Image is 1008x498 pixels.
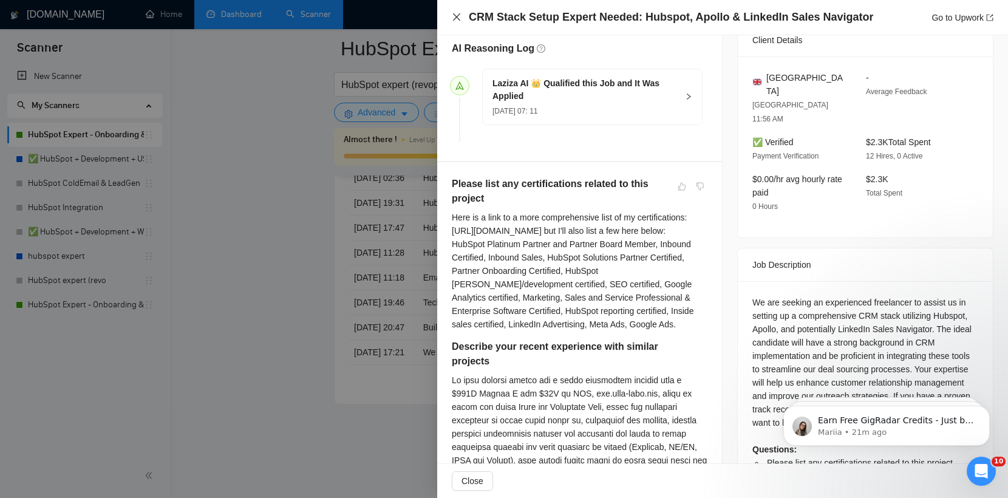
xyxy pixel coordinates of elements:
[753,78,761,86] img: 🇬🇧
[866,137,931,147] span: $2.3K Total Spent
[452,339,669,369] h5: Describe your recent experience with similar projects
[866,152,922,160] span: 12 Hires, 0 Active
[752,174,842,197] span: $0.00/hr avg hourly rate paid
[752,152,819,160] span: Payment Verification
[452,211,707,331] div: Here is a link to a more comprehensive list of my certifications: [URL][DOMAIN_NAME] but I'll als...
[469,10,873,25] h4: CRM Stack Setup Expert Needed: Hubspot, Apollo & LinkedIn Sales Navigator
[537,44,545,53] span: question-circle
[752,101,828,123] span: [GEOGRAPHIC_DATA] 11:56 AM
[866,174,888,184] span: $2.3K
[866,87,927,96] span: Average Feedback
[986,14,993,21] span: export
[685,93,692,100] span: right
[866,189,902,197] span: Total Spent
[492,77,678,103] h5: Laziza AI 👑 Qualified this Job and It Was Applied
[492,107,537,115] span: [DATE] 07: 11
[452,12,461,22] span: close
[452,177,669,206] h5: Please list any certifications related to this project
[452,12,461,22] button: Close
[931,13,993,22] a: Go to Upworkexport
[992,457,1006,466] span: 10
[752,296,978,483] div: We are seeking an experienced freelancer to assist us in setting up a comprehensive CRM stack uti...
[752,445,797,454] strong: Questions:
[866,73,869,83] span: -
[765,380,1008,465] iframe: Intercom notifications message
[455,81,464,90] span: send
[752,202,778,211] span: 0 Hours
[752,24,978,56] div: Client Details
[452,41,534,56] h5: AI Reasoning Log
[461,474,483,488] span: Close
[967,457,996,486] iframe: Intercom live chat
[452,471,493,491] button: Close
[766,71,846,98] span: [GEOGRAPHIC_DATA]
[752,137,794,147] span: ✅ Verified
[752,248,978,281] div: Job Description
